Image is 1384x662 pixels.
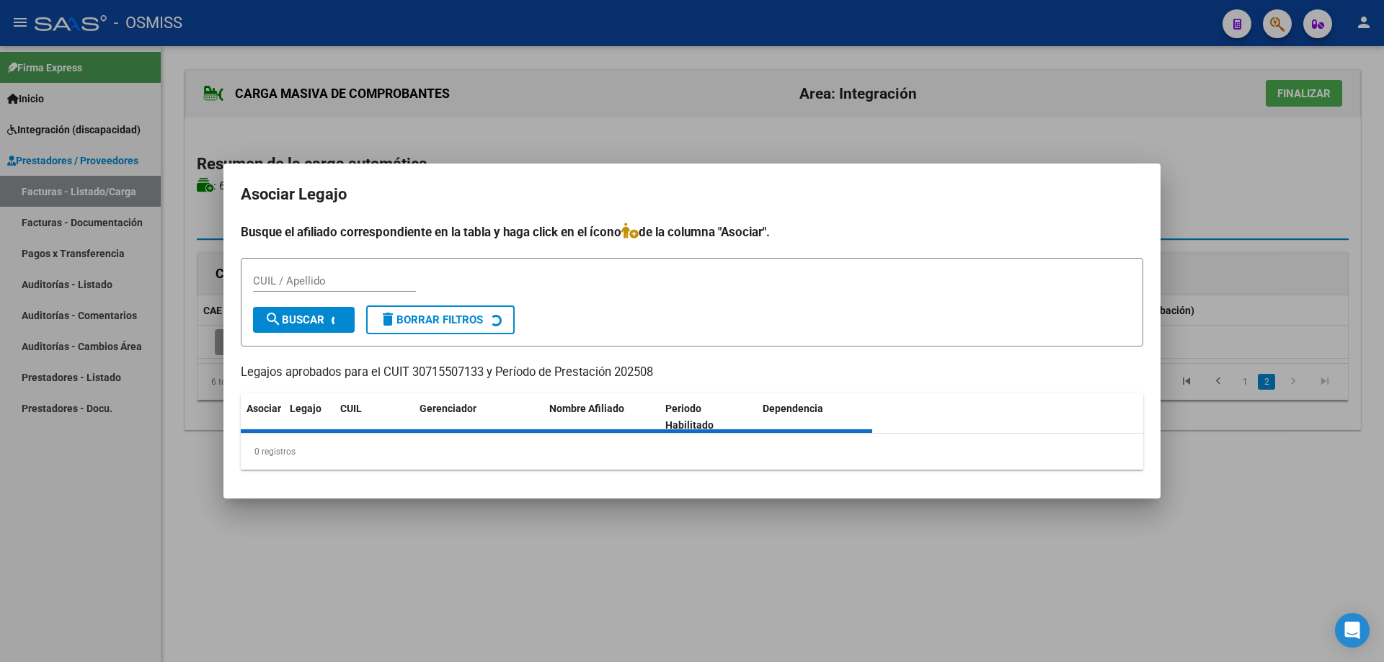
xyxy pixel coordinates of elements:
[665,403,714,431] span: Periodo Habilitado
[660,393,757,441] datatable-header-cell: Periodo Habilitado
[379,313,483,326] span: Borrar Filtros
[544,393,660,441] datatable-header-cell: Nombre Afiliado
[757,393,873,441] datatable-header-cell: Dependencia
[241,364,1143,382] p: Legajos aprobados para el CUIT 30715507133 y Período de Prestación 202508
[366,305,515,334] button: Borrar Filtros
[253,307,355,333] button: Buscar
[265,313,324,326] span: Buscar
[265,310,282,328] mat-icon: search
[763,403,823,414] span: Dependencia
[334,393,414,441] datatable-header-cell: CUIL
[241,181,1143,208] h2: Asociar Legajo
[247,403,281,414] span: Asociar
[1335,613,1370,648] div: Open Intercom Messenger
[284,393,334,441] datatable-header-cell: Legajo
[414,393,544,441] datatable-header-cell: Gerenciador
[549,403,624,414] span: Nombre Afiliado
[340,403,362,414] span: CUIL
[241,393,284,441] datatable-header-cell: Asociar
[241,434,1143,470] div: 0 registros
[379,310,396,328] mat-icon: delete
[420,403,476,414] span: Gerenciador
[241,223,1143,241] h4: Busque el afiliado correspondiente en la tabla y haga click en el ícono de la columna "Asociar".
[290,403,321,414] span: Legajo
